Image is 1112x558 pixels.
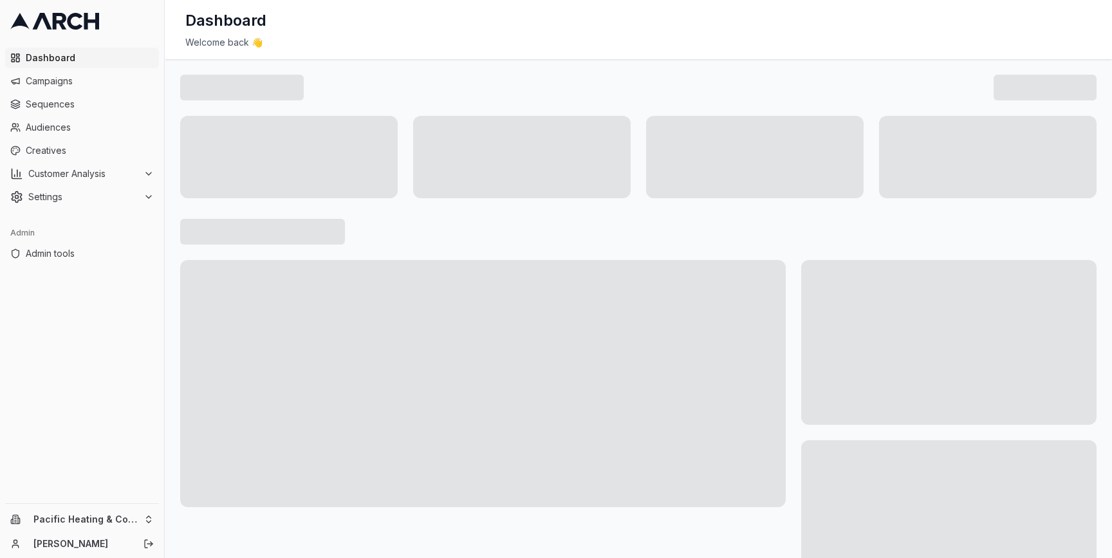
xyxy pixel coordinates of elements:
button: Log out [140,535,158,553]
span: Settings [28,191,138,203]
a: Audiences [5,117,159,138]
button: Customer Analysis [5,163,159,184]
span: Customer Analysis [28,167,138,180]
span: Creatives [26,144,154,157]
span: Audiences [26,121,154,134]
a: Campaigns [5,71,159,91]
div: Welcome back 👋 [185,36,1091,49]
button: Settings [5,187,159,207]
span: Sequences [26,98,154,111]
span: Admin tools [26,247,154,260]
span: Pacific Heating & Cooling [33,514,138,525]
h1: Dashboard [185,10,266,31]
span: Dashboard [26,51,154,64]
a: Sequences [5,94,159,115]
a: [PERSON_NAME] [33,537,129,550]
div: Admin [5,223,159,243]
a: Dashboard [5,48,159,68]
a: Creatives [5,140,159,161]
a: Admin tools [5,243,159,264]
button: Pacific Heating & Cooling [5,509,159,530]
span: Campaigns [26,75,154,88]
